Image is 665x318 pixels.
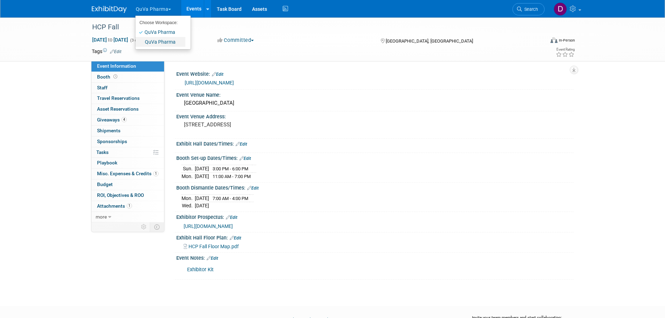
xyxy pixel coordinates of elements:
[135,37,185,47] a: QuVa Pharma
[97,106,139,112] span: Asset Reservations
[91,72,164,82] a: Booth
[91,190,164,201] a: ROI, Objectives & ROO
[176,69,574,78] div: Event Website:
[182,194,195,202] td: Mon.
[212,72,223,77] a: Edit
[91,136,164,147] a: Sponsorships
[138,222,150,231] td: Personalize Event Tab Strip
[91,212,164,222] a: more
[522,7,538,12] span: Search
[91,158,164,168] a: Playbook
[182,165,195,172] td: Sun.
[176,90,574,98] div: Event Venue Name:
[176,232,574,242] div: Exhibit Hall Floor Plan:
[213,166,248,171] span: 3:00 PM - 6:00 PM
[97,139,127,144] span: Sponsorships
[91,147,164,158] a: Tasks
[135,27,185,37] a: QuVa Pharma
[91,115,164,125] a: Giveaways4
[91,179,164,190] a: Budget
[97,160,117,165] span: Playbook
[189,244,239,249] span: HCP Fall Floor Map.pdf
[230,236,241,241] a: Edit
[130,38,144,43] span: (3 days)
[195,202,209,209] td: [DATE]
[512,3,545,15] a: Search
[97,74,119,80] span: Booth
[97,63,136,69] span: Event Information
[107,37,113,43] span: to
[182,172,195,180] td: Mon.
[91,93,164,104] a: Travel Reservations
[195,172,209,180] td: [DATE]
[150,222,164,231] td: Toggle Event Tabs
[127,203,132,208] span: 1
[551,37,557,43] img: Format-Inperson.png
[215,37,257,44] button: Committed
[92,48,121,55] td: Tags
[97,85,108,90] span: Staff
[97,192,144,198] span: ROI, Objectives & ROO
[207,256,218,261] a: Edit
[90,21,534,34] div: HCP Fall
[187,267,214,273] a: Exhibitor Kit
[176,253,574,262] div: Event Notes:
[182,202,195,209] td: Wed.
[559,38,575,43] div: In-Person
[97,117,127,123] span: Giveaways
[135,18,185,27] li: Choose Workspace:
[556,48,575,51] div: Event Rating
[247,186,259,191] a: Edit
[386,38,473,44] span: [GEOGRAPHIC_DATA], [GEOGRAPHIC_DATA]
[195,165,209,172] td: [DATE]
[176,212,574,221] div: Exhibitor Prospectus:
[184,244,239,249] a: HCP Fall Floor Map.pdf
[236,142,247,147] a: Edit
[97,95,140,101] span: Travel Reservations
[182,98,568,109] div: [GEOGRAPHIC_DATA]
[176,139,574,148] div: Exhibit Hall Dates/Times:
[97,203,132,209] span: Attachments
[91,61,164,72] a: Event Information
[96,214,107,220] span: more
[110,49,121,54] a: Edit
[97,182,113,187] span: Budget
[97,128,120,133] span: Shipments
[213,196,248,201] span: 7:00 AM - 4:00 PM
[153,171,158,176] span: 1
[195,194,209,202] td: [DATE]
[503,36,575,47] div: Event Format
[176,183,574,192] div: Booth Dismantle Dates/Times:
[92,37,128,43] span: [DATE] [DATE]
[91,201,164,212] a: Attachments1
[91,126,164,136] a: Shipments
[184,121,334,128] pre: [STREET_ADDRESS]
[239,156,251,161] a: Edit
[121,117,127,122] span: 4
[213,174,251,179] span: 11:00 AM - 7:00 PM
[176,153,574,162] div: Booth Set-up Dates/Times:
[554,2,567,16] img: Danielle Mitchell
[97,171,158,176] span: Misc. Expenses & Credits
[91,83,164,93] a: Staff
[184,223,233,229] a: [URL][DOMAIN_NAME]
[185,80,234,86] a: [URL][DOMAIN_NAME]
[226,215,237,220] a: Edit
[112,74,119,79] span: Booth not reserved yet
[91,104,164,114] a: Asset Reservations
[92,6,127,13] img: ExhibitDay
[91,169,164,179] a: Misc. Expenses & Credits1
[96,149,109,155] span: Tasks
[176,111,574,120] div: Event Venue Address:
